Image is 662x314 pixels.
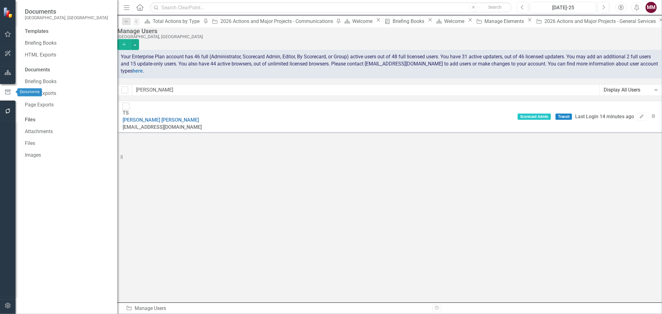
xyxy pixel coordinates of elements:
a: Files [25,140,111,147]
a: [PERSON_NAME] [PERSON_NAME] [123,117,199,123]
a: Manage Elements [474,17,526,25]
div: Manage Users [126,305,169,312]
span: Search [488,5,502,10]
div: 2026 Actions and Major Projects - General Services [544,17,657,25]
span: Scorecard Admin [518,114,551,120]
div: Last Login 14 minutes ago [575,113,634,120]
img: ClearPoint Strategy [3,7,14,18]
a: Total Actions by Type [142,17,202,25]
div: Documents [17,88,42,96]
button: Search [480,3,511,12]
div: [GEOGRAPHIC_DATA], [GEOGRAPHIC_DATA] [117,34,659,39]
a: Welcome [434,17,466,25]
div: Files [25,116,111,123]
div: Welcome [353,17,375,25]
a: 2026 Actions and Major Projects - General Services [534,17,657,25]
input: Filter Users... [132,84,600,96]
div: [EMAIL_ADDRESS][DOMAIN_NAME] [123,124,202,131]
small: [GEOGRAPHIC_DATA], [GEOGRAPHIC_DATA] [25,15,108,20]
a: Attachments [25,128,111,135]
a: HTML Exports [25,90,111,97]
a: Page Exports [25,101,111,109]
a: 2026 Actions and Major Projects - Communications [209,17,334,25]
div: Manage Users [117,28,659,34]
a: Briefing Books [382,17,426,25]
input: Search ClearPoint... [150,2,512,13]
a: Briefing Books [25,40,111,47]
span: Your Enterprise Plan account has 46 full (Administrator, Scorecard Admin, Editor, By Scorecard, o... [121,54,658,74]
a: Welcome [342,17,375,25]
div: Manage Elements [484,17,526,25]
div: TS [123,110,202,117]
div: Documents [25,66,111,74]
div: 2026 Actions and Major Projects - Communications [220,17,335,25]
div: Templates [25,28,111,35]
div: Total Actions by Type [153,17,202,25]
button: [DATE]-25 [530,2,596,13]
button: MM [646,2,657,13]
a: HTML Exports [25,52,111,59]
div: Display All Users [604,87,651,94]
div: Welcome [444,17,466,25]
div: [DATE]-25 [532,4,594,11]
span: Transit [556,114,572,120]
a: here [133,68,143,74]
span: Documents [25,8,108,15]
a: Images [25,152,111,159]
a: Briefing Books [25,78,111,85]
div: Briefing Books [393,17,426,25]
